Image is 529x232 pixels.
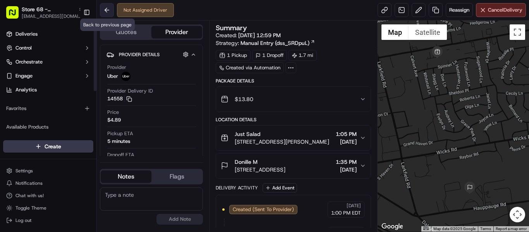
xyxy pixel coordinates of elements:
[15,72,33,79] span: Engage
[216,62,284,73] a: Created via Automation
[216,78,371,84] div: Package Details
[480,227,491,231] a: Terms (opens in new tab)
[15,205,46,211] span: Toggle Theme
[5,149,62,163] a: 📗Knowledge Base
[107,130,133,137] span: Pickup ETA
[446,3,473,17] button: Reassign
[15,120,22,127] img: 1736555255976-a54dd68f-1ca7-489b-9aae-adbdc363a1c4
[15,86,37,93] span: Analytics
[8,8,23,23] img: Nash
[3,102,93,115] div: Favorites
[15,192,44,199] span: Chat with us!
[235,158,258,166] span: Donille M
[216,50,251,61] div: 1 Pickup
[107,95,132,102] button: 14558
[3,178,93,189] button: Notifications
[65,153,72,159] div: 💻
[235,130,260,138] span: Just Salad
[433,227,476,231] span: Map data ©2025 Google
[3,121,93,133] div: Available Products
[22,5,75,13] button: Store 68 - Commack, [GEOGRAPHIC_DATA] (Just Salad)
[380,222,405,232] img: Google
[510,207,525,222] button: Map camera controls
[216,87,371,112] button: $13.80
[3,140,93,153] button: Create
[8,153,14,159] div: 📗
[77,171,94,177] span: Pylon
[216,185,258,191] div: Delivery Activity
[15,217,31,223] span: Log out
[263,183,297,192] button: Add Event
[3,3,80,22] button: Store 68 - Commack, [GEOGRAPHIC_DATA] (Just Salad)[EMAIL_ADDRESS][DOMAIN_NAME]
[409,24,447,40] button: Show satellite imagery
[496,227,527,231] a: Report a map error
[3,42,93,54] button: Control
[216,117,371,123] div: Location Details
[3,84,93,96] a: Analytics
[8,113,20,125] img: Alwin
[55,171,94,177] a: Powered byPylon
[235,95,253,103] span: $13.80
[26,82,98,88] div: We're available if you need us!
[107,138,130,145] div: 5 minutes
[252,50,287,61] div: 1 Dropoff
[64,120,67,126] span: •
[20,50,139,58] input: Got a question? Start typing here...
[107,88,153,95] span: Provider Delivery ID
[26,74,127,82] div: Start new chat
[101,170,151,183] button: Notes
[3,203,93,213] button: Toggle Theme
[3,215,93,226] button: Log out
[119,52,160,58] span: Provider Details
[45,143,61,150] span: Create
[107,64,126,71] span: Provider
[289,50,317,61] div: 1.7 mi
[510,24,525,40] button: Toggle fullscreen view
[151,170,202,183] button: Flags
[235,166,285,174] span: [STREET_ADDRESS]
[15,152,59,160] span: Knowledge Base
[336,138,357,146] span: [DATE]
[423,227,429,230] button: Keyboard shortcuts
[331,210,361,217] span: 1:00 PM EDT
[3,70,93,82] button: Engage
[121,72,131,81] img: uber-new-logo.jpeg
[235,138,329,146] span: [STREET_ADDRESS][PERSON_NAME]
[15,31,38,38] span: Deliveries
[240,39,315,47] a: Manual Entry (dss_SRDpuL)
[106,48,196,61] button: Provider Details
[3,28,93,40] a: Deliveries
[216,24,247,31] h3: Summary
[107,109,119,116] span: Price
[15,45,32,52] span: Control
[3,56,93,68] button: Orchestrate
[62,149,127,163] a: 💻API Documentation
[132,76,141,86] button: Start new chat
[488,7,522,14] span: Cancel Delivery
[24,120,63,126] span: [PERSON_NAME]
[233,206,294,213] span: Created (Sent To Provider)
[449,7,469,14] span: Reassign
[8,74,22,88] img: 1736555255976-a54dd68f-1ca7-489b-9aae-adbdc363a1c4
[107,117,121,124] span: $4.89
[22,13,84,19] button: [EMAIL_ADDRESS][DOMAIN_NAME]
[3,165,93,176] button: Settings
[15,180,43,186] span: Notifications
[80,19,135,31] div: Back to previous page
[15,58,43,65] span: Orchestrate
[216,125,371,150] button: Just Salad[STREET_ADDRESS][PERSON_NAME]1:05 PM[DATE]
[151,26,202,38] button: Provider
[8,101,52,107] div: Past conversations
[347,203,361,209] span: [DATE]
[238,32,281,39] span: [DATE] 12:59 PM
[216,153,371,178] button: Donille M[STREET_ADDRESS]1:35 PM[DATE]
[120,99,141,108] button: See all
[69,120,84,126] span: [DATE]
[216,39,315,47] div: Strategy:
[381,24,409,40] button: Show street map
[107,151,134,158] span: Dropoff ETA
[380,222,405,232] a: Open this area in Google Maps (opens a new window)
[101,26,151,38] button: Quotes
